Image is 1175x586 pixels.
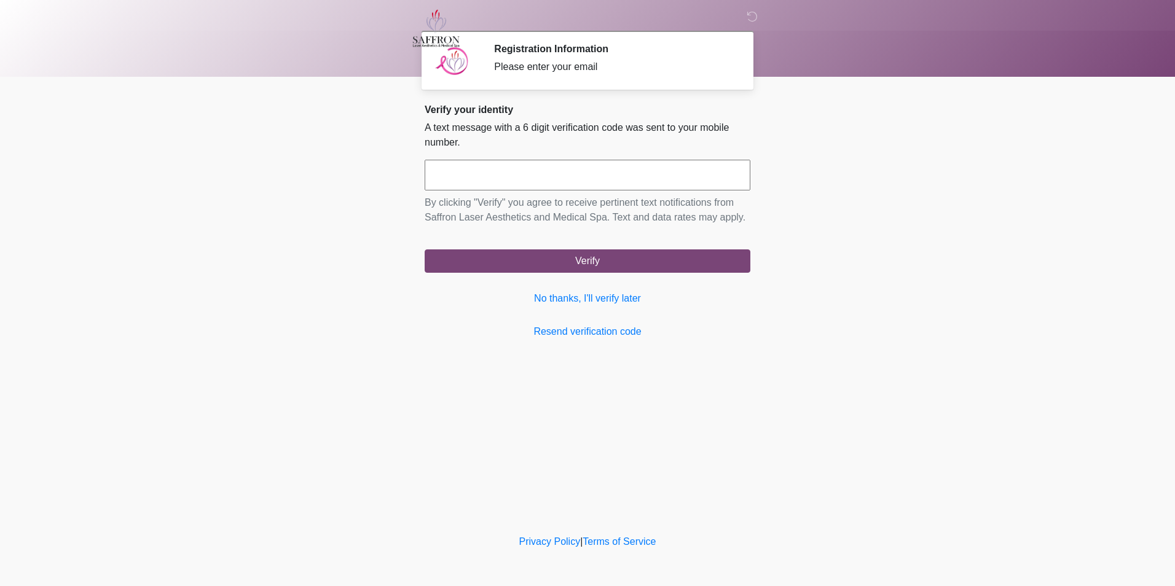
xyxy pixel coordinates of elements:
[425,249,750,273] button: Verify
[519,536,581,547] a: Privacy Policy
[425,324,750,339] a: Resend verification code
[434,43,471,80] img: Agent Avatar
[425,291,750,306] a: No thanks, I'll verify later
[580,536,583,547] a: |
[412,9,460,47] img: Saffron Laser Aesthetics and Medical Spa Logo
[425,195,750,225] p: By clicking "Verify" you agree to receive pertinent text notifications from Saffron Laser Aesthet...
[425,120,750,150] p: A text message with a 6 digit verification code was sent to your mobile number.
[425,104,750,115] h2: Verify your identity
[494,60,732,74] div: Please enter your email
[583,536,656,547] a: Terms of Service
